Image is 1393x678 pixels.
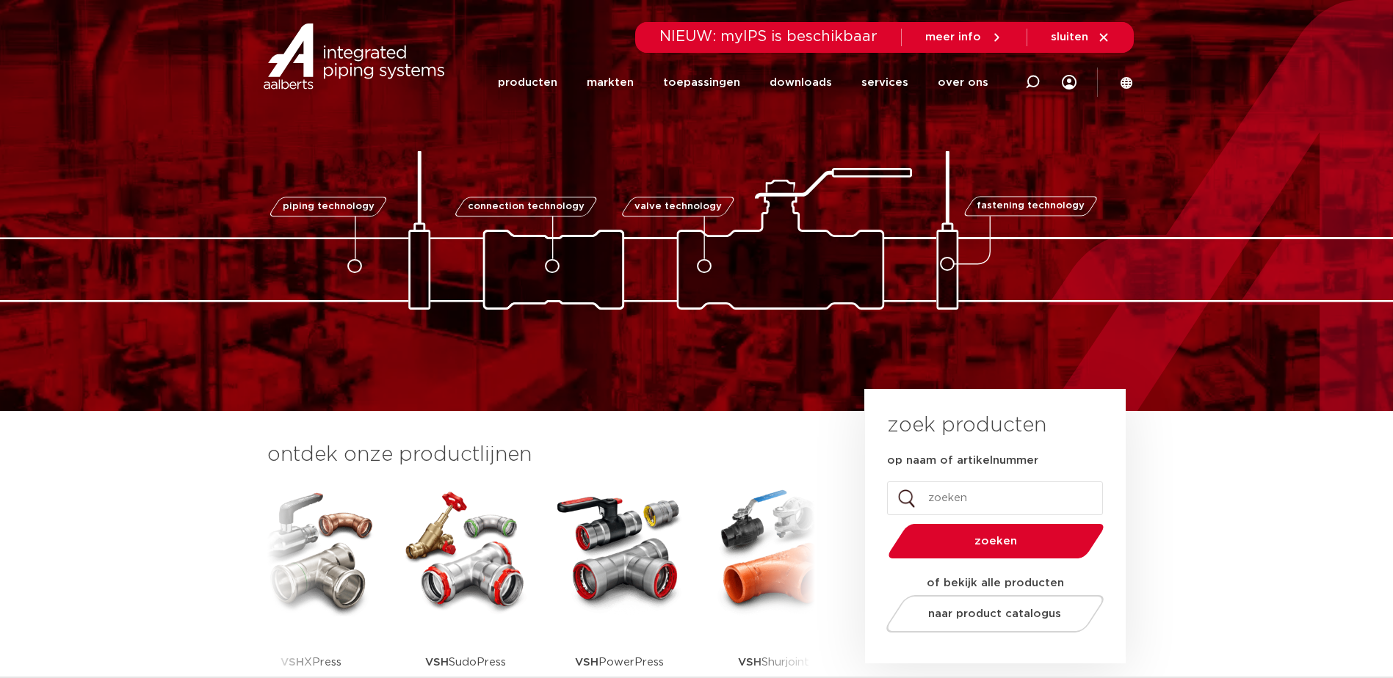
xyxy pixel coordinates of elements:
a: toepassingen [663,54,740,111]
span: zoeken [926,536,1066,547]
a: markten [587,54,634,111]
span: NIEUW: myIPS is beschikbaar [659,29,878,44]
span: connection technology [467,202,584,211]
a: naar product catalogus [882,595,1107,633]
input: zoeken [887,481,1103,515]
span: naar product catalogus [928,608,1061,619]
nav: Menu [498,54,988,111]
strong: VSH [738,657,761,668]
strong: VSH [281,657,304,668]
a: meer info [925,31,1003,44]
h3: ontdek onze productlijnen [267,440,815,470]
button: zoeken [882,522,1110,560]
span: sluiten [1051,32,1088,43]
span: meer info [925,32,981,43]
strong: VSH [575,657,598,668]
label: op naam of artikelnummer [887,453,1038,468]
span: valve technology [634,202,722,211]
a: downloads [770,54,832,111]
span: piping technology [283,202,375,211]
span: fastening technology [977,202,1085,211]
h3: zoek producten [887,411,1046,440]
a: over ons [938,54,988,111]
strong: VSH [425,657,449,668]
a: sluiten [1051,31,1110,44]
a: services [861,54,908,111]
a: producten [498,54,557,111]
strong: of bekijk alle producten [927,577,1064,588]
